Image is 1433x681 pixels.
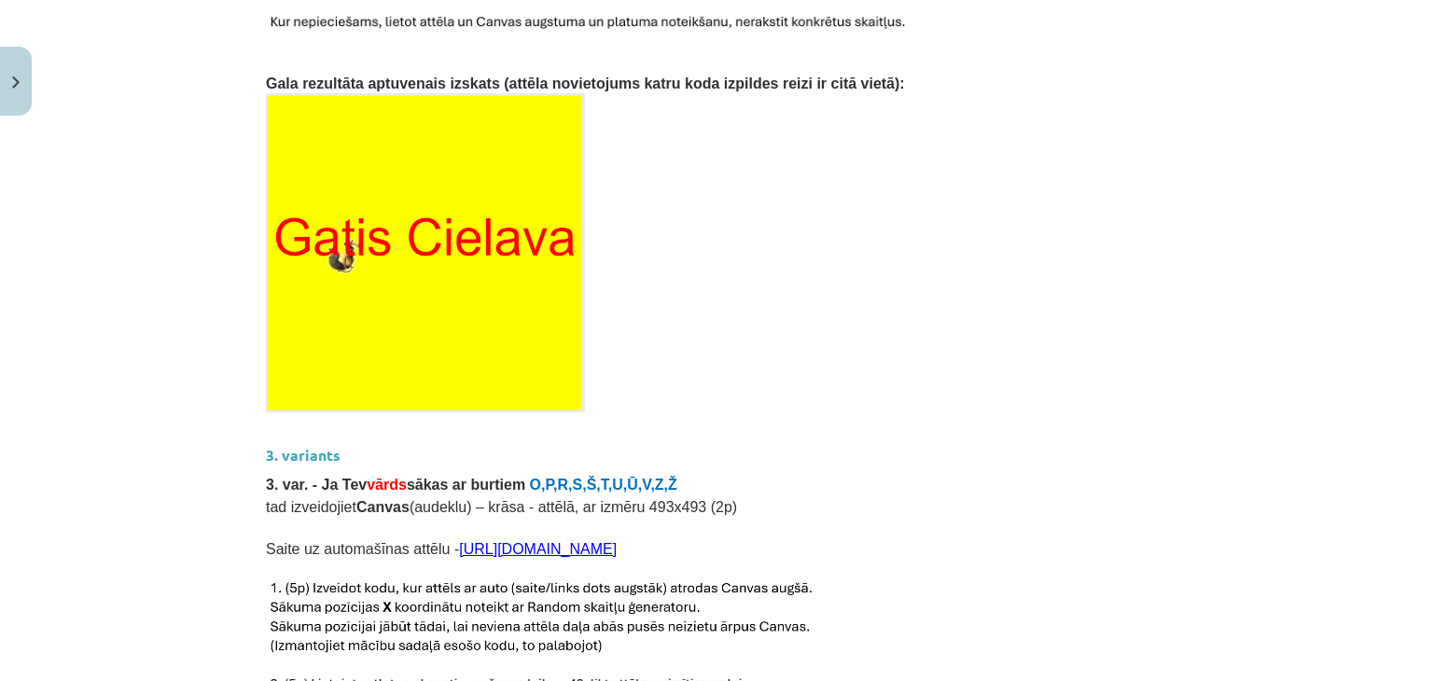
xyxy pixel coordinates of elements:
span: tad izveidojiet (audeklu) – krāsa - attēlā, ar izmēru 493x493 (2p) [266,499,737,515]
span: vārds [367,477,407,493]
b: Canvas [356,499,410,515]
span: O,P,R,S,Š,T,U,Ū,V,Z,Ž [530,477,677,493]
span: Gala rezultāta aptuvenais izskats (attēla novietojums katru koda izpildes reizi ir citā vietā): [266,76,905,91]
img: Attēls, kurā ir dzeltens, ekrānuzņēmums, grafika, fonts Apraksts ģenerēts automātiski [266,93,585,412]
a: [URL][DOMAIN_NAME] [459,541,617,557]
span: 3. var. - Ja Tev sākas ar burtiem [266,477,525,493]
img: icon-close-lesson-0947bae3869378f0d4975bcd49f059093ad1ed9edebbc8119c70593378902aed.svg [12,76,20,89]
strong: 3. variants [266,445,341,465]
span: Saite uz automašīnas attēlu - [266,541,617,557]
